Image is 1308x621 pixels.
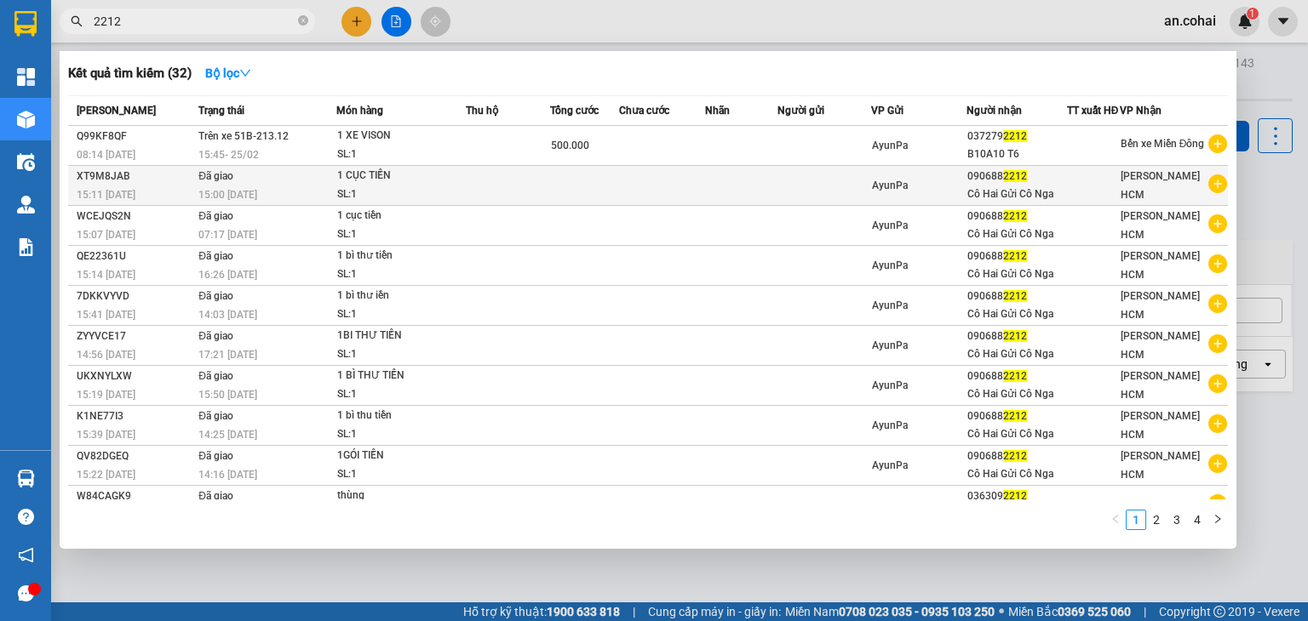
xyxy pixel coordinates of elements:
img: logo-vxr [14,11,37,37]
span: 15:00 [DATE] [198,189,257,201]
li: Next Page [1208,510,1228,530]
span: 15:19 [DATE] [77,389,135,401]
span: VP Gửi [871,105,904,117]
span: 15:39 [DATE] [77,429,135,441]
span: Đã giao [198,450,233,462]
span: AyunPa [872,140,908,151]
input: Tìm tên, số ĐT hoặc mã đơn [94,12,295,31]
span: AyunPa [1121,498,1156,510]
li: Previous Page [1105,510,1126,530]
span: Món hàng [336,105,383,117]
span: plus-circle [1208,334,1227,353]
span: 15:41 [DATE] [77,309,135,321]
span: plus-circle [1208,134,1227,153]
img: warehouse-icon [17,111,35,128]
span: question-circle [18,509,34,525]
span: 15:14 [DATE] [77,269,135,281]
h2: Q1Y8NW9F [8,53,95,79]
span: AyunPa [872,419,908,431]
span: [PERSON_NAME] [77,105,156,117]
span: 2212 [1003,410,1027,422]
span: AyunPa [872,259,908,271]
div: 1 cục tiền [337,207,465,225]
span: 2212 [1003,490,1027,502]
div: 090688 [967,288,1066,305]
div: W84CAGK9 [77,487,193,505]
span: 2212 [1003,170,1027,182]
span: [PERSON_NAME] HCM [1121,290,1200,321]
div: 090688 [967,447,1066,465]
span: 14:25 [DATE] [198,429,257,441]
img: warehouse-icon [17,153,35,171]
div: QV82DGEQ [77,447,193,465]
span: right [1213,514,1223,524]
div: 1GÓI TIỀN [337,447,465,465]
span: [PERSON_NAME] HCM [1121,370,1200,401]
span: AyunPa [872,179,908,191]
div: QE22361U [77,248,193,265]
span: [PERSON_NAME] HCM [1121,330,1200,361]
span: TT xuất HĐ [1067,105,1119,117]
img: dashboard-icon [17,68,35,86]
li: 4 [1187,510,1208,530]
div: Cô Hai Gửi Cô Nga [967,465,1066,483]
div: Q99KF8QF [77,128,193,145]
div: 090688 [967,208,1066,225]
div: Cô Hai Gửi Cô Nga [967,265,1066,283]
span: 16:26 [DATE] [198,269,257,281]
span: 15:50 [DATE] [198,389,257,401]
span: 07:17 [DATE] [198,229,257,241]
h3: Kết quả tìm kiếm ( 32 ) [68,65,192,83]
img: warehouse-icon [17,196,35,214]
span: [PERSON_NAME] HCM [152,93,333,113]
span: [PERSON_NAME] HCM [1121,210,1200,241]
span: AyunPa [872,339,908,351]
div: SL: 1 [337,145,465,164]
button: left [1105,510,1126,530]
div: 090688 [967,367,1066,385]
span: 14:03 [DATE] [198,309,257,321]
span: 2212 [1003,210,1027,222]
span: AyunPa [872,299,908,311]
div: 1 XE VISON [337,127,465,145]
span: 2212 [1003,330,1027,342]
div: 1 bì thu tiền [337,407,465,425]
span: 2212 [1003,370,1027,382]
div: 090688 [967,248,1066,265]
div: 1BI THƯ TIỀN [337,327,465,345]
img: warehouse-icon [17,470,35,487]
span: 15:07 [DATE] [77,229,135,241]
div: 1 bì thư tiền [337,247,465,265]
span: 2212 [1003,250,1027,262]
div: B10A10 T6 [967,145,1066,163]
span: Đã giao [198,290,233,302]
a: 2 [1147,510,1166,529]
span: Đã giao [198,410,233,422]
button: Bộ lọcdown [192,60,265,87]
span: AyunPa [872,219,908,231]
span: Đã giao [198,490,233,502]
span: Trạng thái [198,105,244,117]
span: Người gửi [777,105,824,117]
div: 090688 [967,407,1066,425]
span: [DATE] 11:19 [152,46,215,59]
span: AyunPa [872,379,908,391]
span: Nhãn [705,105,730,117]
li: 2 [1146,510,1167,530]
span: 2212 [1003,290,1027,302]
span: notification [18,547,34,563]
span: search [71,15,83,27]
span: 15:11 [DATE] [77,189,135,201]
span: close-circle [298,14,308,30]
div: 7DKKVYVD [77,288,193,305]
span: Người nhận [967,105,1022,117]
div: SL: 1 [337,345,465,364]
div: Cô Hai Gửi Cô Nga [967,305,1066,323]
button: right [1208,510,1228,530]
div: thùng [337,487,465,505]
span: 15:22 [DATE] [77,469,135,481]
div: SL: 1 [337,185,465,204]
span: Thu hộ [466,105,498,117]
span: VP Nhận [1120,105,1162,117]
div: SL: 1 [337,465,465,484]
